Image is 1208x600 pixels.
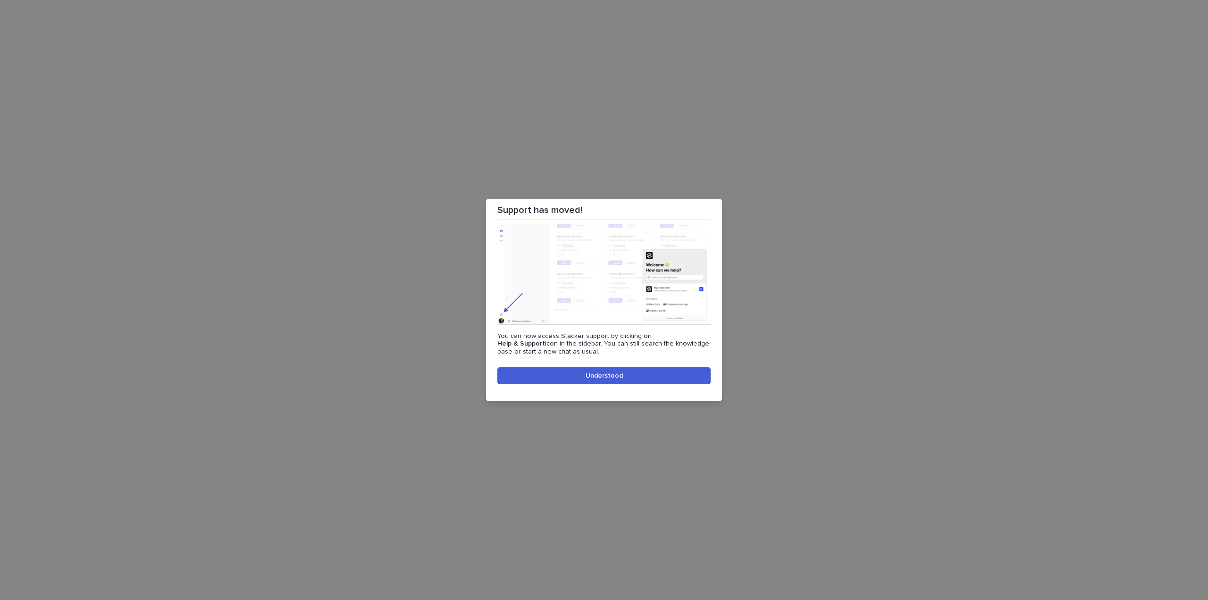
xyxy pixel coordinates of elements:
button: Understood [497,367,711,384]
div: You can now access Stacker support by clicking on icon in the sidebar. You can still search the k... [497,224,711,356]
img: Illustration showing the new Help & Support icon location [497,224,711,325]
strong: Help & Support [497,340,545,347]
span: Understood [586,372,623,379]
p: Support has moved! [497,204,582,216]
